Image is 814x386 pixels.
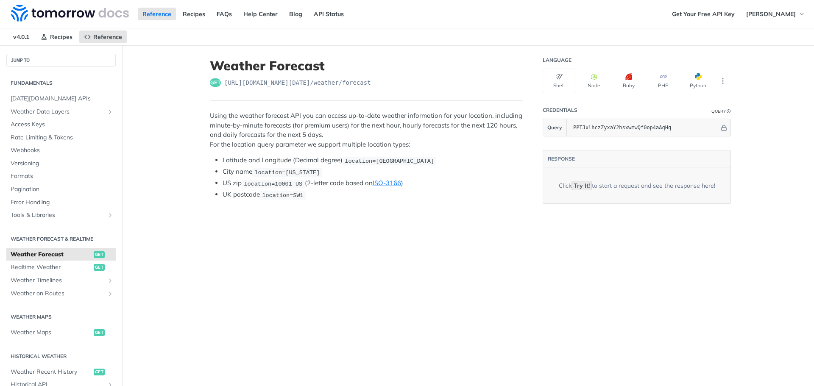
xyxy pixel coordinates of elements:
[11,276,105,285] span: Weather Timelines
[6,353,116,360] h2: Historical Weather
[50,33,72,41] span: Recipes
[6,54,116,67] button: JUMP TO
[6,366,116,378] a: Weather Recent Historyget
[107,212,114,219] button: Show subpages for Tools & Libraries
[11,120,114,129] span: Access Keys
[210,58,523,73] h1: Weather Forecast
[343,157,436,165] code: location=[GEOGRAPHIC_DATA]
[223,156,523,165] li: Latitude and Longitude (Decimal degree)
[178,8,210,20] a: Recipes
[11,263,92,272] span: Realtime Weather
[260,191,306,200] code: location=SW1
[223,190,523,200] li: UK postcode
[6,183,116,196] a: Pagination
[223,167,523,177] li: City name
[543,57,571,64] div: Language
[11,289,105,298] span: Weather on Routes
[6,287,116,300] a: Weather on RoutesShow subpages for Weather on Routes
[719,123,728,132] button: Hide
[11,198,114,207] span: Error Handling
[6,261,116,274] a: Realtime Weatherget
[6,106,116,118] a: Weather Data LayersShow subpages for Weather Data Layers
[11,133,114,142] span: Rate Limiting & Tokens
[373,179,401,187] a: ISO-3166
[711,108,726,114] div: Query
[223,178,523,188] li: US zip (2-letter code based on )
[11,250,92,259] span: Weather Forecast
[212,8,237,20] a: FAQs
[94,251,105,258] span: get
[571,181,592,190] code: Try It!
[6,79,116,87] h2: Fundamentals
[727,109,731,114] i: Information
[8,31,34,43] span: v4.0.1
[6,157,116,170] a: Versioning
[569,119,719,136] input: apikey
[210,111,523,149] p: Using the weather forecast API you can access up-to-date weather information for your location, i...
[79,31,127,43] a: Reference
[667,8,739,20] a: Get Your Free API Key
[284,8,307,20] a: Blog
[11,211,105,219] span: Tools & Libraries
[252,168,322,177] code: location=[US_STATE]
[6,274,116,287] a: Weather TimelinesShow subpages for Weather Timelines
[11,108,105,116] span: Weather Data Layers
[6,92,116,105] a: [DATE][DOMAIN_NAME] APIs
[11,94,114,103] span: [DATE][DOMAIN_NAME] APIs
[719,77,727,85] svg: More ellipsis
[746,10,796,18] span: [PERSON_NAME]
[742,8,810,20] button: [PERSON_NAME]
[210,78,221,87] span: get
[36,31,77,43] a: Recipes
[138,8,176,20] a: Reference
[94,369,105,375] span: get
[11,328,92,337] span: Weather Maps
[543,69,575,93] button: Shell
[11,172,114,181] span: Formats
[543,107,577,114] div: Credentials
[6,313,116,321] h2: Weather Maps
[6,144,116,157] a: Webhooks
[11,159,114,168] span: Versioning
[107,108,114,115] button: Show subpages for Weather Data Layers
[6,235,116,243] h2: Weather Forecast & realtime
[559,181,715,190] div: Click to start a request and see the response here!
[6,118,116,131] a: Access Keys
[242,180,305,188] code: location=10001 US
[94,264,105,271] span: get
[11,5,129,22] img: Tomorrow.io Weather API Docs
[547,124,562,131] span: Query
[11,185,114,194] span: Pagination
[682,69,714,93] button: Python
[6,131,116,144] a: Rate Limiting & Tokens
[94,329,105,336] span: get
[239,8,282,20] a: Help Center
[309,8,348,20] a: API Status
[6,209,116,222] a: Tools & LibrariesShow subpages for Tools & Libraries
[6,326,116,339] a: Weather Mapsget
[11,368,92,376] span: Weather Recent History
[711,108,731,114] div: QueryInformation
[547,155,575,163] button: RESPONSE
[577,69,610,93] button: Node
[612,69,645,93] button: Ruby
[224,78,371,87] span: https://api.tomorrow.io/v4/weather/forecast
[6,196,116,209] a: Error Handling
[716,75,729,87] button: More Languages
[6,248,116,261] a: Weather Forecastget
[6,170,116,183] a: Formats
[93,33,122,41] span: Reference
[11,146,114,155] span: Webhooks
[543,119,567,136] button: Query
[107,290,114,297] button: Show subpages for Weather on Routes
[647,69,680,93] button: PHP
[107,277,114,284] button: Show subpages for Weather Timelines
